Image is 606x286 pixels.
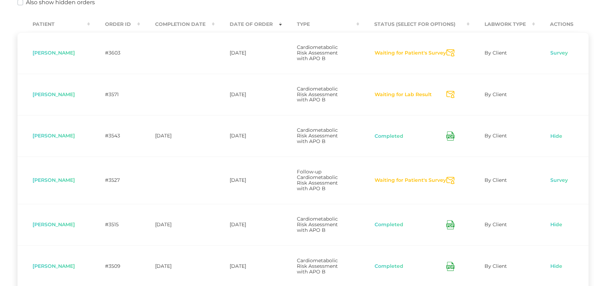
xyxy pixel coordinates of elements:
[535,16,588,32] th: Actions
[550,177,568,184] a: Survey
[215,157,282,204] td: [DATE]
[33,50,75,56] span: [PERSON_NAME]
[90,157,140,204] td: #3527
[374,221,404,228] button: Completed
[140,115,215,157] td: [DATE]
[90,16,140,32] th: Order ID : activate to sort column ascending
[374,177,446,184] button: Waiting for Patient's Survey
[297,127,338,144] span: Cardiometabolic Risk Assessment with APO B
[90,32,140,74] td: #3603
[550,221,563,228] a: Hide
[469,16,535,32] th: Labwork Type : activate to sort column ascending
[297,86,338,103] span: Cardiometabolic Risk Assessment with APO B
[374,263,404,270] button: Completed
[33,91,75,98] span: [PERSON_NAME]
[140,16,215,32] th: Completion Date : activate to sort column ascending
[446,49,454,57] svg: Send Notification
[374,133,404,140] button: Completed
[215,115,282,157] td: [DATE]
[33,263,75,269] span: [PERSON_NAME]
[485,50,507,56] span: By Client
[90,115,140,157] td: #3543
[374,50,446,57] button: Waiting for Patient's Survey
[90,204,140,245] td: #3515
[33,133,75,139] span: [PERSON_NAME]
[359,16,469,32] th: Status (Select for Options) : activate to sort column ascending
[297,216,338,233] span: Cardiometabolic Risk Assessment with APO B
[446,177,454,184] svg: Send Notification
[282,16,359,32] th: Type : activate to sort column ascending
[297,44,338,62] span: Cardiometabolic Risk Assessment with APO B
[550,50,568,57] a: Survey
[550,133,563,140] a: Hide
[140,204,215,245] td: [DATE]
[550,263,563,270] a: Hide
[215,74,282,115] td: [DATE]
[297,257,338,275] span: Cardiometabolic Risk Assessment with APO B
[485,221,507,228] span: By Client
[33,177,75,183] span: [PERSON_NAME]
[374,91,432,98] button: Waiting for Lab Result
[215,32,282,74] td: [DATE]
[18,16,90,32] th: Patient : activate to sort column ascending
[215,204,282,245] td: [DATE]
[90,74,140,115] td: #3571
[485,91,507,98] span: By Client
[485,177,507,183] span: By Client
[446,91,454,98] svg: Send Notification
[485,263,507,269] span: By Client
[297,169,338,192] span: Follow-up Cardiometabolic Risk Assessment with APO B
[33,221,75,228] span: [PERSON_NAME]
[485,133,507,139] span: By Client
[215,16,282,32] th: Date Of Order : activate to sort column ascending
